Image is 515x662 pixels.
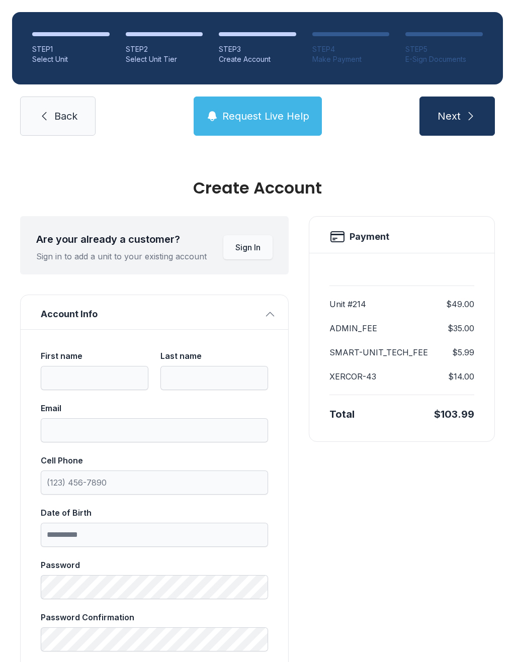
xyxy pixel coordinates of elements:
[329,407,355,421] div: Total
[41,523,268,547] input: Date of Birth
[438,109,461,123] span: Next
[20,180,495,196] div: Create Account
[160,366,268,390] input: Last name
[41,575,268,599] input: Password
[329,346,428,358] dt: SMART-UNIT_TECH_FEE
[452,346,474,358] dd: $5.99
[41,454,268,466] div: Cell Phone
[312,44,390,54] div: STEP 4
[434,407,474,421] div: $103.99
[448,322,474,334] dd: $35.00
[405,54,483,64] div: E-Sign Documents
[54,109,77,123] span: Back
[222,109,309,123] span: Request Live Help
[36,232,207,246] div: Are your already a customer?
[32,54,110,64] div: Select Unit
[126,44,203,54] div: STEP 2
[219,44,296,54] div: STEP 3
[448,370,474,383] dd: $14.00
[235,241,261,253] span: Sign In
[160,350,268,362] div: Last name
[312,54,390,64] div: Make Payment
[21,295,288,329] button: Account Info
[41,418,268,442] input: Email
[32,44,110,54] div: STEP 1
[350,230,389,244] h2: Payment
[41,307,260,321] span: Account Info
[41,611,268,623] div: Password Confirmation
[41,366,148,390] input: First name
[41,350,148,362] div: First name
[446,298,474,310] dd: $49.00
[41,559,268,571] div: Password
[329,370,376,383] dt: XERCOR-43
[219,54,296,64] div: Create Account
[405,44,483,54] div: STEP 5
[36,250,207,262] div: Sign in to add a unit to your existing account
[41,470,268,495] input: Cell Phone
[41,507,268,519] div: Date of Birth
[329,322,377,334] dt: ADMIN_FEE
[126,54,203,64] div: Select Unit Tier
[41,402,268,414] div: Email
[329,298,366,310] dt: Unit #214
[41,627,268,651] input: Password Confirmation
